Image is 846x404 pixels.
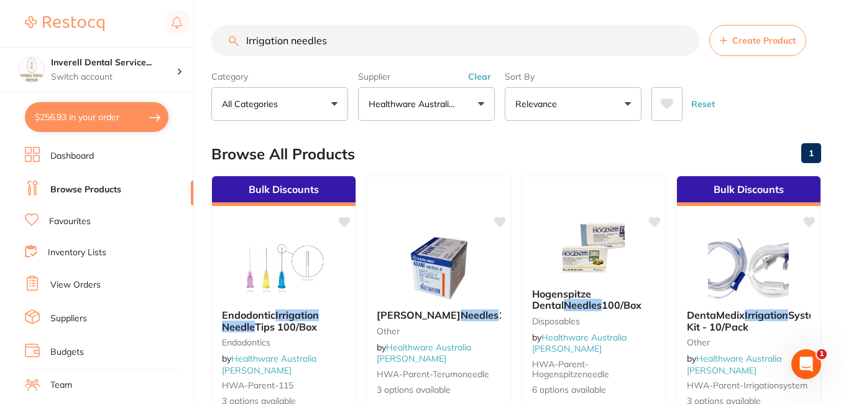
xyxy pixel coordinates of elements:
[222,353,316,375] a: Healthware Australia [PERSON_NAME]
[687,353,781,375] span: by
[515,98,562,110] p: Relevance
[50,312,87,325] a: Suppliers
[532,332,627,354] a: Healthware Australia [PERSON_NAME]
[222,321,255,333] em: Needle
[464,71,495,82] button: Clear
[505,71,641,82] label: Sort By
[377,342,471,364] span: by
[791,349,821,379] iframe: Intercom live chat
[677,176,821,206] div: Bulk Discounts
[222,337,346,347] small: Endodontics
[377,309,461,321] span: [PERSON_NAME]
[211,25,699,56] input: Search Products
[48,247,106,259] a: Inventory Lists
[801,141,821,166] a: 1
[499,309,538,321] span: 100/Box
[553,216,634,278] img: Hogenspitze Dental Needles 100/Box
[461,309,499,321] em: Needles
[51,71,177,83] p: Switch account
[687,309,745,321] span: DentaMedix
[687,380,807,391] span: HWA-parent-irrigationsystem
[50,184,121,196] a: Browse Products
[222,309,346,332] b: Endodontic Irrigation Needle Tips 100/Box
[50,346,84,359] a: Budgets
[532,288,591,311] span: Hogenspitze Dental
[687,353,781,375] a: Healthware Australia [PERSON_NAME]
[732,35,796,45] span: Create Product
[222,98,283,110] p: All Categories
[255,321,317,333] span: Tips 100/Box
[377,326,500,336] small: other
[212,176,356,206] div: Bulk Discounts
[564,299,602,311] em: Needles
[687,337,811,347] small: other
[244,237,324,299] img: Endodontic Irrigation Needle Tips 100/Box
[532,332,627,354] span: by
[358,87,495,121] button: Healthware Australia [PERSON_NAME]
[25,16,104,31] img: Restocq Logo
[687,309,823,332] span: System Kit - 10/Pack
[532,288,656,311] b: Hogenspitze Dental Needles 100/Box
[222,380,293,391] span: HWA-parent-115
[532,359,609,380] span: HWA-parent-hogenspitzeneedle
[25,102,168,132] button: $256.93 in your order
[398,237,479,299] img: Terumo Agani Needles 100/Box
[275,309,319,321] em: Irrigation
[211,71,348,82] label: Category
[602,299,641,311] span: 100/Box
[505,87,641,121] button: Relevance
[532,384,656,397] span: 6 options available
[369,98,463,110] p: Healthware Australia [PERSON_NAME]
[25,9,104,38] a: Restocq Logo
[377,369,489,380] span: HWA-parent-terumoneedle
[817,349,827,359] span: 1
[377,384,500,397] span: 3 options available
[222,309,275,321] span: Endodontic
[377,309,500,321] b: Terumo Agani Needles 100/Box
[532,316,656,326] small: Disposables
[687,87,719,121] button: Reset
[50,279,101,291] a: View Orders
[49,215,91,228] a: Favourites
[709,25,806,56] button: Create Product
[19,57,44,82] img: Inverell Dental Services
[50,379,72,392] a: Team
[358,71,495,82] label: Supplier
[222,353,316,375] span: by
[377,342,471,364] a: Healthware Australia [PERSON_NAME]
[211,146,355,163] h2: Browse All Products
[50,150,94,162] a: Dashboard
[708,237,789,299] img: DentaMedix Irrigation System Kit - 10/Pack
[51,57,177,69] h4: Inverell Dental Services
[211,87,348,121] button: All Categories
[687,309,811,332] b: DentaMedix Irrigation System Kit - 10/Pack
[745,309,788,321] em: Irrigation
